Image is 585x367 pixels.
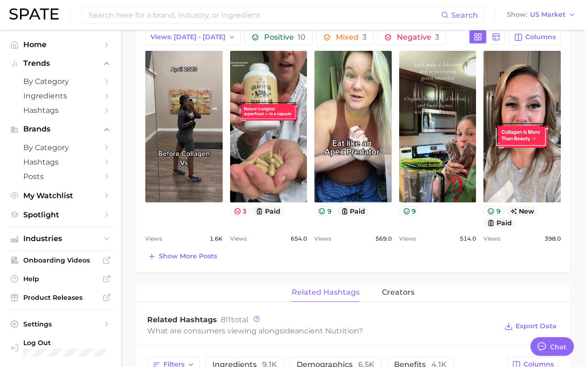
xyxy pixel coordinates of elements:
button: 9 [399,206,420,216]
span: related hashtags [292,288,360,297]
span: Views [145,233,162,244]
span: Ingredients [23,91,98,100]
span: Mixed [336,34,367,41]
span: Views [399,233,416,244]
span: 1.6k [210,233,223,244]
span: 10 [298,33,306,42]
span: Posts [23,172,98,181]
a: by Category [7,140,114,155]
button: 9 [483,206,504,216]
a: by Category [7,74,114,89]
span: Views [483,233,500,244]
span: Views: [DATE] - [DATE] [150,33,225,41]
span: Log Out [23,339,106,347]
span: by Category [23,143,98,152]
a: Spotlight [7,208,114,222]
span: 654.0 [291,233,307,244]
button: Views: [DATE] - [DATE] [145,29,241,45]
span: creators [382,288,415,297]
span: Brands [23,125,98,133]
a: Ingredients [7,89,114,103]
span: Industries [23,235,98,243]
a: Help [7,272,114,286]
span: Export Data [516,322,557,330]
button: Trends [7,56,114,70]
input: Search here for a brand, industry, or ingredient [88,7,441,23]
span: My Watchlist [23,191,98,200]
span: Product Releases [23,293,98,302]
span: Views [230,233,247,244]
a: Posts [7,169,114,184]
img: SPATE [9,8,59,20]
span: 3 [362,33,367,42]
a: Home [7,37,114,52]
span: Trends [23,59,98,68]
button: ShowUS Market [504,9,578,21]
button: paid [337,206,369,216]
span: Views [314,233,331,244]
span: Show more posts [159,252,217,260]
span: 569.0 [375,233,392,244]
button: Industries [7,232,114,246]
a: Onboarding Videos [7,253,114,267]
span: Hashtags [23,158,98,166]
a: Hashtags [7,155,114,169]
span: Positive [264,34,306,41]
span: ancient nutrition [295,326,359,335]
button: paid [252,206,284,216]
span: by Category [23,77,98,86]
span: Help [23,275,98,283]
button: paid [483,218,516,228]
span: Related Hashtags [147,315,217,324]
button: 9 [314,206,335,216]
span: 811 [221,315,231,324]
span: Show [507,12,527,17]
span: Home [23,40,98,49]
button: Columns [509,29,561,45]
a: Product Releases [7,291,114,305]
span: 398.0 [544,233,561,244]
span: new [506,206,538,216]
button: 3 [230,206,251,216]
button: Brands [7,122,114,136]
span: Hashtags [23,106,98,115]
a: Hashtags [7,103,114,118]
span: Spotlight [23,210,98,219]
a: My Watchlist [7,188,114,203]
span: US Market [530,12,565,17]
span: 3 [435,33,439,42]
span: Onboarding Videos [23,256,98,264]
a: Log out. Currently logged in with e-mail raj@netrush.com. [7,336,114,360]
a: Settings [7,317,114,331]
span: Columns [525,33,556,41]
span: Settings [23,320,98,328]
span: 514.0 [460,233,476,244]
span: Negative [397,34,439,41]
span: Search [451,11,478,20]
span: total [221,315,248,324]
div: What are consumers viewing alongside ? [147,325,497,337]
button: Export Data [502,320,559,333]
button: Show more posts [145,250,219,263]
